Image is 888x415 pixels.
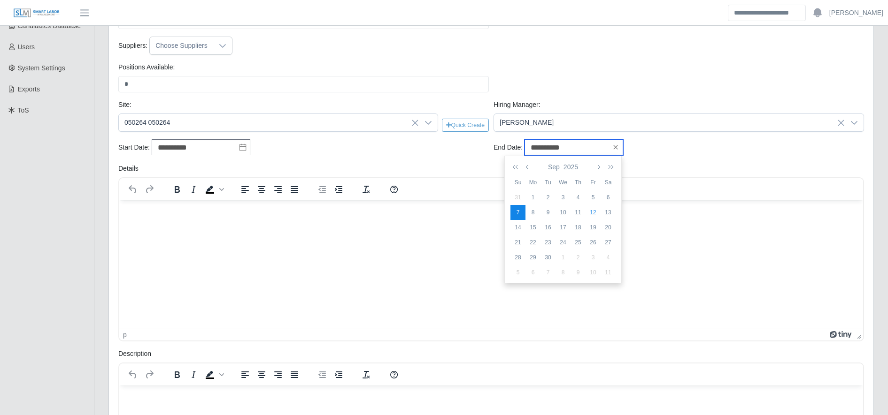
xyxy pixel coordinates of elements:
[829,8,883,18] a: [PERSON_NAME]
[525,250,541,265] td: 2025-09-29
[601,223,616,232] div: 20
[185,368,201,381] button: Italic
[525,238,541,247] div: 22
[18,22,81,30] span: Candidates Database
[601,208,616,217] div: 13
[586,175,601,190] th: Fr
[586,193,601,202] div: 5
[601,250,616,265] td: 2025-10-04
[510,238,525,247] div: 21
[571,268,586,277] div: 9
[586,238,601,247] div: 26
[525,223,541,232] div: 15
[125,183,141,196] button: Undo
[169,368,185,381] button: Bold
[386,368,402,381] button: Help
[237,368,253,381] button: Align left
[510,268,525,277] div: 5
[571,193,586,202] div: 4
[571,175,586,190] th: Th
[18,106,29,114] span: ToS
[601,238,616,247] div: 27
[118,143,150,152] label: Start Date:
[556,220,571,235] td: 2025-09-17
[556,175,571,190] th: We
[556,205,571,220] td: 2025-09-10
[510,190,525,205] td: 2025-08-31
[386,183,402,196] button: Help
[541,175,556,190] th: Tu
[525,220,541,235] td: 2025-09-15
[18,43,35,51] span: Users
[314,368,330,381] button: Decrease indent
[185,183,201,196] button: Italic
[254,183,270,196] button: Align center
[571,265,586,280] td: 2025-10-09
[510,220,525,235] td: 2025-09-14
[525,268,541,277] div: 6
[541,250,556,265] td: 2025-09-30
[494,100,541,110] label: Hiring Manager:
[556,250,571,265] td: 2025-10-01
[510,175,525,190] th: Su
[556,190,571,205] td: 2025-09-03
[571,250,586,265] td: 2025-10-02
[286,368,302,381] button: Justify
[254,368,270,381] button: Align center
[601,175,616,190] th: Sa
[150,37,213,54] div: Choose Suppliers
[270,368,286,381] button: Align right
[314,183,330,196] button: Decrease indent
[601,205,616,220] td: 2025-09-13
[571,235,586,250] td: 2025-09-25
[510,223,525,232] div: 14
[125,368,141,381] button: Undo
[571,238,586,247] div: 25
[541,235,556,250] td: 2025-09-23
[510,193,525,202] div: 31
[123,331,127,339] div: p
[541,223,556,232] div: 16
[556,193,571,202] div: 3
[118,41,147,51] label: Suppliers:
[18,85,40,93] span: Exports
[525,205,541,220] td: 2025-09-08
[562,159,580,175] button: 2025
[728,5,806,21] input: Search
[202,183,225,196] div: Background color Black
[571,253,586,262] div: 2
[18,64,65,72] span: System Settings
[525,253,541,262] div: 29
[510,253,525,262] div: 28
[13,8,60,18] img: SLM Logo
[586,268,601,277] div: 10
[571,223,586,232] div: 18
[286,183,302,196] button: Justify
[571,220,586,235] td: 2025-09-18
[586,220,601,235] td: 2025-09-19
[586,250,601,265] td: 2025-10-03
[556,268,571,277] div: 8
[541,208,556,217] div: 9
[494,143,523,152] label: End Date:
[119,114,419,131] span: 050264 050264
[525,208,541,217] div: 8
[118,164,139,174] label: Details
[586,223,601,232] div: 19
[510,208,525,217] div: 7
[510,235,525,250] td: 2025-09-21
[541,205,556,220] td: 2025-09-09
[525,193,541,202] div: 1
[270,183,286,196] button: Align right
[358,183,374,196] button: Clear formatting
[556,253,571,262] div: 1
[556,208,571,217] div: 10
[8,8,736,18] body: Rich Text Area. Press ALT-0 for help.
[601,253,616,262] div: 4
[237,183,253,196] button: Align left
[169,183,185,196] button: Bold
[525,175,541,190] th: Mo
[571,208,586,217] div: 11
[601,265,616,280] td: 2025-10-11
[830,331,853,339] a: Powered by Tiny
